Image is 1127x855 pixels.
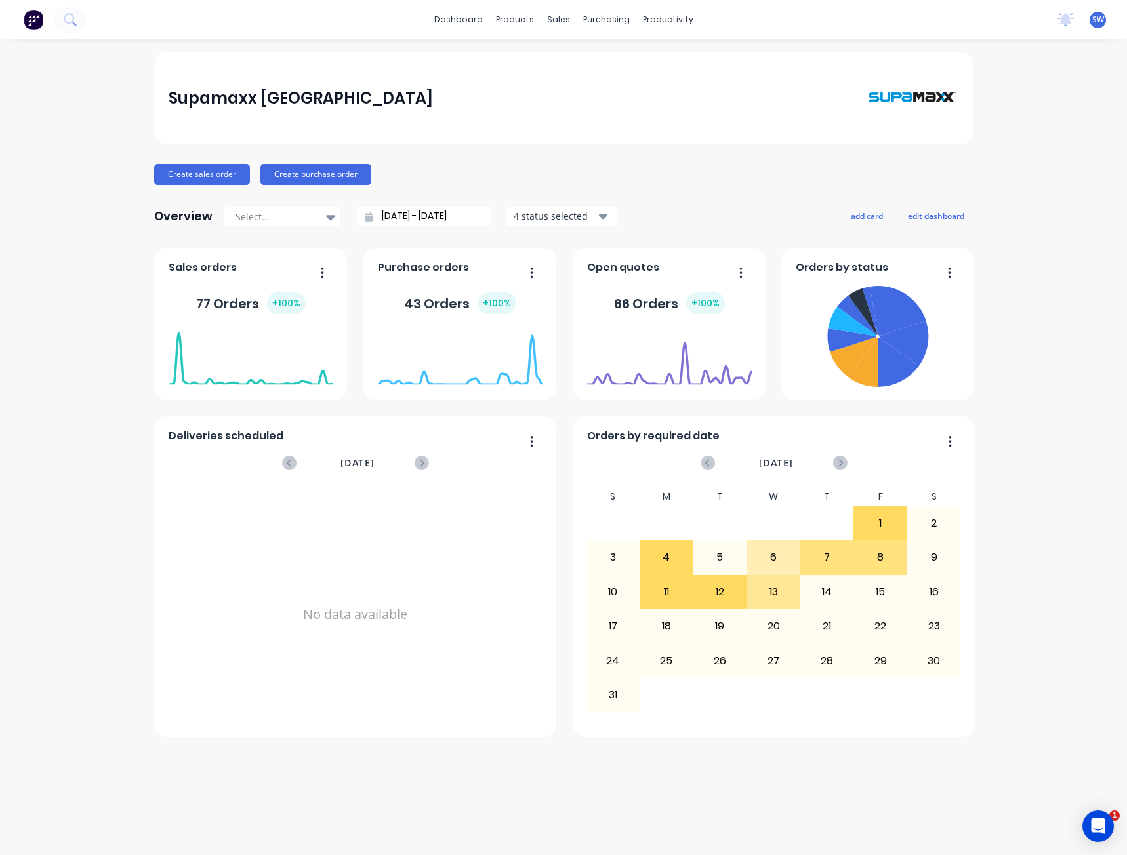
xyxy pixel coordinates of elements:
[899,207,973,224] button: edit dashboard
[867,66,958,130] img: Supamaxx Australia
[693,487,747,506] div: T
[169,487,543,742] div: No data available
[694,644,747,677] div: 26
[478,292,516,314] div: + 100 %
[694,541,747,574] div: 5
[800,487,854,506] div: T
[587,576,640,608] div: 10
[694,576,747,608] div: 12
[747,644,800,677] div: 27
[636,10,700,30] div: productivity
[260,164,371,185] button: Create purchase order
[747,541,800,574] div: 6
[694,610,747,643] div: 19
[801,541,853,574] div: 7
[404,292,516,314] div: 43 Orders
[378,260,469,275] span: Purchase orders
[340,456,375,470] span: [DATE]
[853,487,907,506] div: F
[489,10,541,30] div: products
[801,610,853,643] div: 21
[428,10,489,30] a: dashboard
[854,576,907,608] div: 15
[587,610,640,643] div: 17
[541,10,577,30] div: sales
[747,487,800,506] div: W
[196,292,306,314] div: 77 Orders
[586,487,640,506] div: S
[514,209,596,223] div: 4 status selected
[854,644,907,677] div: 29
[506,207,618,226] button: 4 status selected
[747,576,800,608] div: 13
[759,456,793,470] span: [DATE]
[908,644,960,677] div: 30
[587,679,640,711] div: 31
[267,292,306,314] div: + 100 %
[1092,14,1104,26] span: SW
[747,610,800,643] div: 20
[686,292,725,314] div: + 100 %
[640,487,693,506] div: M
[907,487,961,506] div: S
[908,576,960,608] div: 16
[854,610,907,643] div: 22
[169,85,433,111] div: Supamaxx [GEOGRAPHIC_DATA]
[614,292,725,314] div: 66 Orders
[796,260,888,275] span: Orders by status
[908,610,960,643] div: 23
[154,203,213,229] div: Overview
[640,644,693,677] div: 25
[801,576,853,608] div: 14
[640,541,693,574] div: 4
[1082,810,1114,842] div: Open Intercom Messenger
[908,541,960,574] div: 9
[1109,810,1120,821] span: 1
[154,164,250,185] button: Create sales order
[640,610,693,643] div: 18
[640,576,693,608] div: 11
[577,10,636,30] div: purchasing
[24,10,43,30] img: Factory
[169,260,237,275] span: Sales orders
[854,541,907,574] div: 8
[854,507,907,540] div: 1
[587,541,640,574] div: 3
[587,644,640,677] div: 24
[842,207,891,224] button: add card
[908,507,960,540] div: 2
[801,644,853,677] div: 28
[587,260,659,275] span: Open quotes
